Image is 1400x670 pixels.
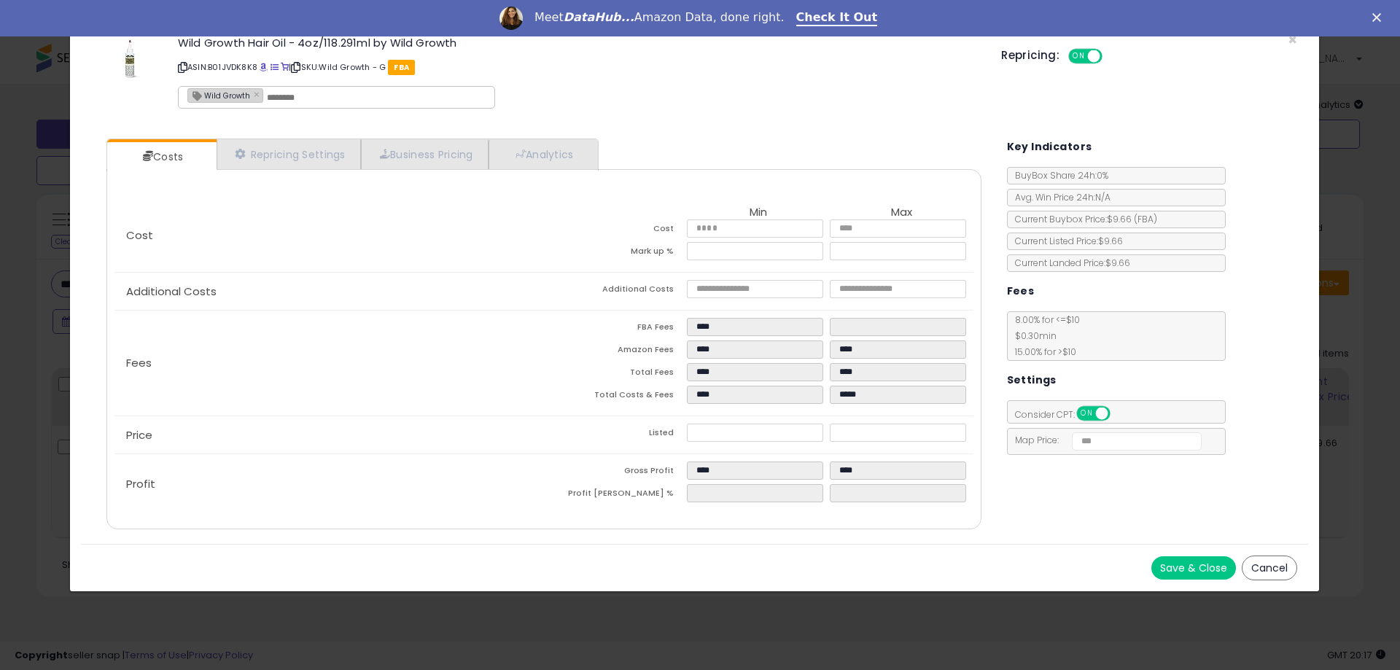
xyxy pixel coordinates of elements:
span: Map Price: [1008,434,1202,446]
div: Meet Amazon Data, done right. [534,10,785,25]
span: Current Buybox Price: [1008,213,1157,225]
span: OFF [1108,408,1131,420]
div: Close [1372,13,1387,22]
td: Total Fees [544,363,687,386]
span: 8.00 % for <= $10 [1008,313,1080,358]
h5: Key Indicators [1007,138,1092,156]
span: ON [1078,408,1096,420]
span: $9.66 [1107,213,1157,225]
a: All offer listings [271,61,279,73]
img: 31w-J610i2L._SL60_.jpg [108,37,152,81]
h5: Repricing: [1001,50,1059,61]
img: Profile image for Georgie [499,7,523,30]
td: Total Costs & Fees [544,386,687,408]
button: Save & Close [1151,556,1236,580]
a: Analytics [489,139,596,169]
span: Consider CPT: [1008,408,1129,421]
span: Current Listed Price: $9.66 [1008,235,1123,247]
td: Amazon Fees [544,340,687,363]
i: DataHub... [564,10,634,24]
a: Check It Out [796,10,878,26]
td: Gross Profit [544,461,687,484]
a: Your listing only [281,61,289,73]
td: Listed [544,424,687,446]
p: Cost [114,230,544,241]
a: BuyBox page [260,61,268,73]
span: 15.00 % for > $10 [1008,346,1076,358]
td: Profit [PERSON_NAME] % [544,484,687,507]
span: $0.30 min [1008,330,1057,342]
a: Business Pricing [361,139,489,169]
p: Price [114,429,544,441]
span: FBA [388,60,415,75]
a: × [254,87,262,101]
span: BuyBox Share 24h: 0% [1008,169,1108,182]
span: Wild Growth [188,89,250,101]
a: Costs [107,142,215,171]
td: Cost [544,219,687,242]
p: Fees [114,357,544,369]
span: ( FBA ) [1134,213,1157,225]
h5: Settings [1007,371,1057,389]
span: Avg. Win Price 24h: N/A [1008,191,1111,203]
th: Max [830,206,973,219]
span: OFF [1100,50,1124,63]
td: Additional Costs [544,280,687,303]
p: ASIN: B01JVDK8K8 | SKU: Wild Growth - G [178,55,979,79]
span: × [1288,29,1297,50]
p: Profit [114,478,544,490]
p: Additional Costs [114,286,544,297]
td: FBA Fees [544,318,687,340]
h5: Fees [1007,282,1035,300]
td: Mark up % [544,242,687,265]
span: Current Landed Price: $9.66 [1008,257,1130,269]
h3: Wild Growth Hair Oil - 4oz/118.291ml by Wild Growth [178,37,979,48]
a: Repricing Settings [217,139,361,169]
button: Cancel [1242,556,1297,580]
th: Min [687,206,830,219]
span: ON [1070,50,1088,63]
